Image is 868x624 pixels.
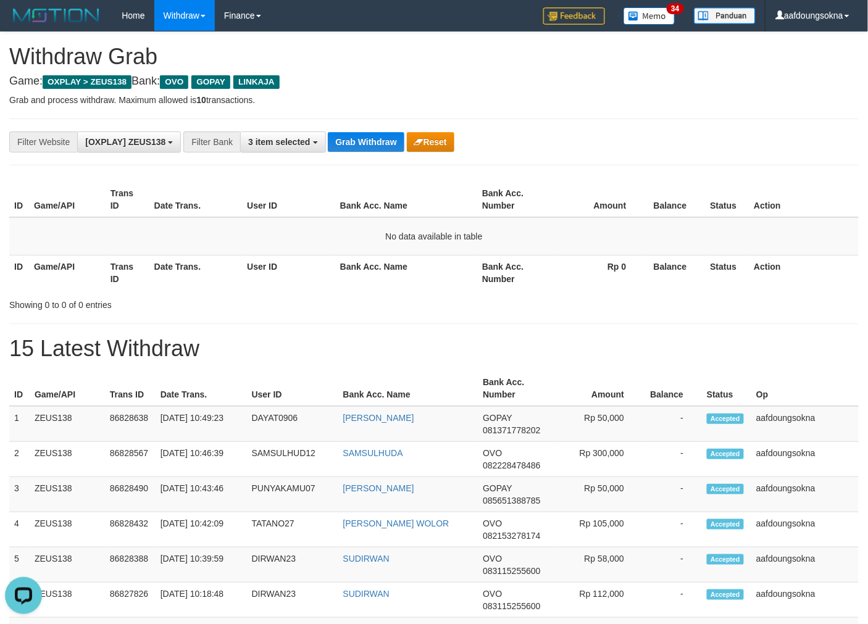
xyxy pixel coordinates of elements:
[483,483,512,493] span: GOPAY
[483,566,540,576] span: Copy 083115255600 to clipboard
[9,406,30,442] td: 1
[247,477,338,512] td: PUNYAKAMU07
[247,406,338,442] td: DAYAT0906
[483,531,540,541] span: Copy 082153278174 to clipboard
[543,7,605,25] img: Feedback.jpg
[156,371,247,406] th: Date Trans.
[105,512,156,547] td: 86828432
[343,483,414,493] a: [PERSON_NAME]
[407,132,454,152] button: Reset
[343,554,390,564] a: SUDIRWAN
[343,448,403,458] a: SAMSULHUDA
[706,182,749,217] th: Status
[483,425,540,435] span: Copy 081371778202 to clipboard
[338,371,478,406] th: Bank Acc. Name
[242,255,335,290] th: User ID
[156,477,247,512] td: [DATE] 10:43:46
[9,371,30,406] th: ID
[702,371,751,406] th: Status
[483,413,512,423] span: GOPAY
[30,371,105,406] th: Game/API
[751,547,859,583] td: aafdoungsokna
[553,442,643,477] td: Rp 300,000
[751,406,859,442] td: aafdoungsokna
[247,512,338,547] td: TATANO27
[183,131,240,152] div: Filter Bank
[9,255,29,290] th: ID
[149,255,243,290] th: Date Trans.
[706,255,749,290] th: Status
[9,512,30,547] td: 4
[242,182,335,217] th: User ID
[9,477,30,512] td: 3
[196,95,206,105] strong: 10
[29,255,106,290] th: Game/API
[160,75,188,89] span: OVO
[156,406,247,442] td: [DATE] 10:49:23
[707,449,744,459] span: Accepted
[749,182,859,217] th: Action
[335,182,477,217] th: Bank Acc. Name
[707,589,744,600] span: Accepted
[30,477,105,512] td: ZEUS138
[106,255,149,290] th: Trans ID
[247,547,338,583] td: DIRWAN23
[643,583,702,618] td: -
[9,217,859,256] td: No data available in table
[553,371,643,406] th: Amount
[645,182,706,217] th: Balance
[483,554,502,564] span: OVO
[554,182,645,217] th: Amount
[9,294,353,311] div: Showing 0 to 0 of 0 entries
[483,589,502,599] span: OVO
[751,442,859,477] td: aafdoungsokna
[343,589,390,599] a: SUDIRWAN
[43,75,131,89] span: OXPLAY > ZEUS138
[156,583,247,618] td: [DATE] 10:18:48
[247,442,338,477] td: SAMSULHUD12
[624,7,675,25] img: Button%20Memo.svg
[9,131,77,152] div: Filter Website
[553,512,643,547] td: Rp 105,000
[105,406,156,442] td: 86828638
[30,583,105,618] td: ZEUS138
[105,583,156,618] td: 86827826
[9,182,29,217] th: ID
[483,460,540,470] span: Copy 082228478486 to clipboard
[9,547,30,583] td: 5
[707,554,744,565] span: Accepted
[751,583,859,618] td: aafdoungsokna
[707,519,744,530] span: Accepted
[643,442,702,477] td: -
[483,601,540,611] span: Copy 083115255600 to clipboard
[335,255,477,290] th: Bank Acc. Name
[106,182,149,217] th: Trans ID
[233,75,280,89] span: LINKAJA
[30,442,105,477] td: ZEUS138
[477,255,554,290] th: Bank Acc. Number
[483,496,540,505] span: Copy 085651388785 to clipboard
[156,547,247,583] td: [DATE] 10:39:59
[247,583,338,618] td: DIRWAN23
[9,442,30,477] td: 2
[105,547,156,583] td: 86828388
[156,512,247,547] td: [DATE] 10:42:09
[9,94,859,106] p: Grab and process withdraw. Maximum allowed is transactions.
[643,477,702,512] td: -
[328,132,404,152] button: Grab Withdraw
[191,75,230,89] span: GOPAY
[156,442,247,477] td: [DATE] 10:46:39
[247,371,338,406] th: User ID
[85,137,165,147] span: [OXPLAY] ZEUS138
[9,336,859,361] h1: 15 Latest Withdraw
[105,371,156,406] th: Trans ID
[248,137,310,147] span: 3 item selected
[478,371,553,406] th: Bank Acc. Number
[553,547,643,583] td: Rp 58,000
[667,3,683,14] span: 34
[751,371,859,406] th: Op
[343,518,449,528] a: [PERSON_NAME] WOLOR
[5,5,42,42] button: Open LiveChat chat widget
[643,371,702,406] th: Balance
[643,512,702,547] td: -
